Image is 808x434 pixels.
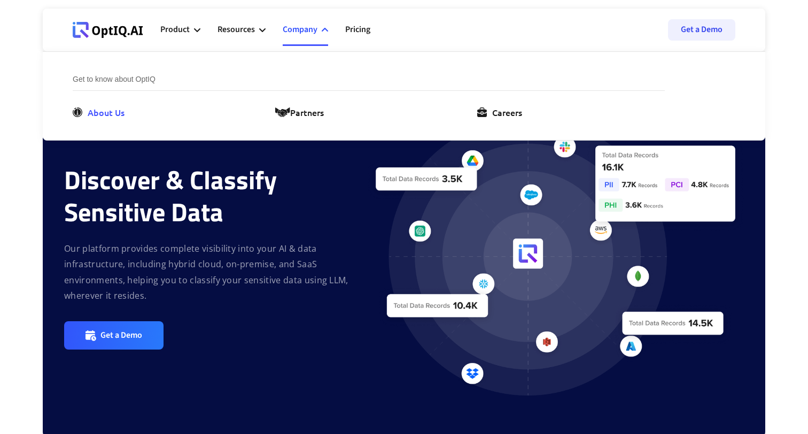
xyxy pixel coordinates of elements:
a: Webflow Homepage [73,14,143,46]
div: Company [283,14,328,46]
a: Partners [275,106,328,119]
div: About Us [88,106,125,119]
a: Careers [477,106,526,119]
a: About Us [73,106,129,119]
nav: Company [43,51,765,141]
a: Get a Demo [64,321,164,350]
a: Get a Demo [668,19,735,41]
div: Get a Demo [100,330,142,341]
div: Partners [290,106,324,119]
strong: Our platform provides complete visibility into your AI & data infrastructure, including hybrid cl... [64,243,348,301]
div: Product [160,22,190,37]
div: Get to know about OptIQ [73,73,665,91]
a: Pricing [345,14,370,46]
strong: Discover & Classify Sensitive Data [64,160,277,231]
div: Product [160,14,200,46]
div: Resources [217,14,266,46]
div: Resources [217,22,255,37]
div: Careers [492,106,522,119]
div: Company [283,22,317,37]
